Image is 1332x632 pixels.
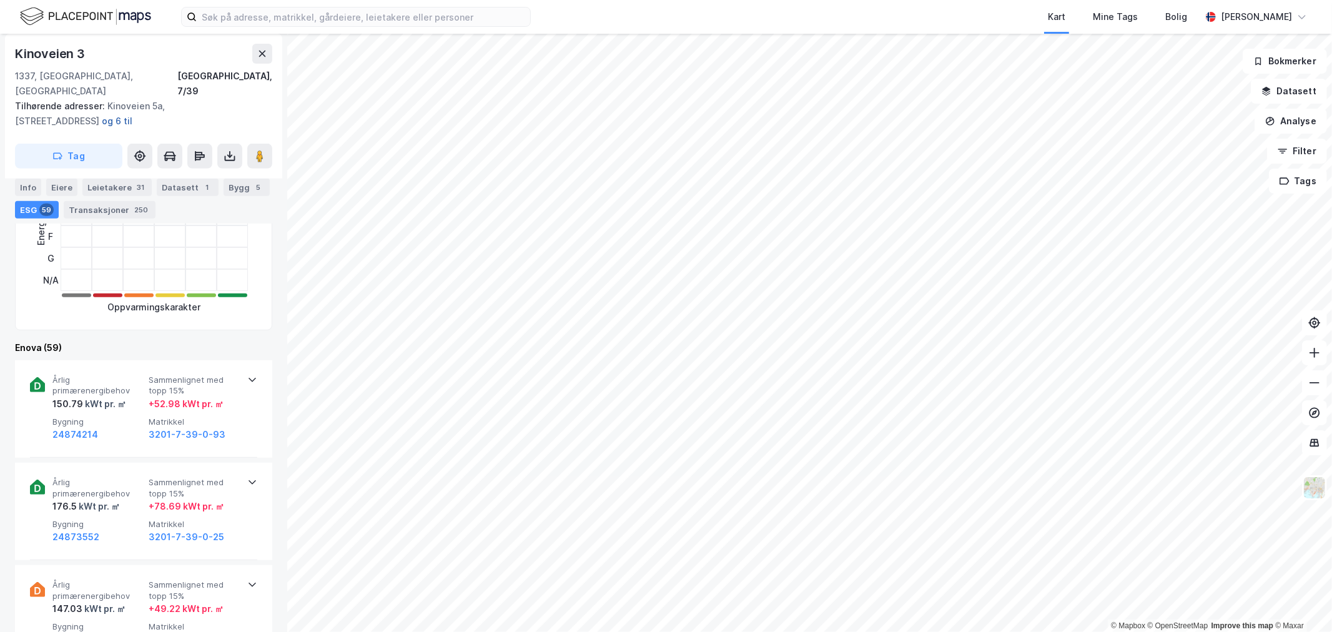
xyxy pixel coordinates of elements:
[177,69,272,99] div: [GEOGRAPHIC_DATA], 7/39
[134,181,147,194] div: 31
[15,99,262,129] div: Kinoveien 5a, [STREET_ADDRESS]
[52,375,144,397] span: Årlig primærenergibehov
[52,499,120,514] div: 176.5
[149,477,240,499] span: Sammenlignet med topp 15%
[52,519,144,530] span: Bygning
[15,44,87,64] div: Kinoveien 3
[149,499,224,514] div: + 78.69 kWt pr. ㎡
[64,201,155,219] div: Transaksjoner
[52,601,126,616] div: 147.03
[43,225,59,247] div: F
[201,181,214,194] div: 1
[52,580,144,601] span: Årlig primærenergibehov
[15,201,59,219] div: ESG
[1270,572,1332,632] div: Kontrollprogram for chat
[52,397,126,412] div: 150.79
[149,417,240,427] span: Matrikkel
[157,179,219,196] div: Datasett
[1251,79,1327,104] button: Datasett
[1148,621,1208,630] a: OpenStreetMap
[1048,9,1065,24] div: Kart
[1269,169,1327,194] button: Tags
[132,204,150,216] div: 250
[149,519,240,530] span: Matrikkel
[15,340,272,355] div: Enova (59)
[1211,621,1273,630] a: Improve this map
[224,179,270,196] div: Bygg
[149,530,224,545] button: 3201-7-39-0-25
[39,204,54,216] div: 59
[149,621,240,632] span: Matrikkel
[149,397,224,412] div: + 52.98 kWt pr. ㎡
[1267,139,1327,164] button: Filter
[15,144,122,169] button: Tag
[82,179,152,196] div: Leietakere
[1303,476,1326,500] img: Z
[149,375,240,397] span: Sammenlignet med topp 15%
[1093,9,1138,24] div: Mine Tags
[20,6,151,27] img: logo.f888ab2527a4732fd821a326f86c7f29.svg
[52,621,144,632] span: Bygning
[43,247,59,269] div: G
[1165,9,1187,24] div: Bolig
[1270,572,1332,632] iframe: Chat Widget
[252,181,265,194] div: 5
[15,101,107,111] span: Tilhørende adresser:
[52,427,98,442] button: 24874214
[82,601,126,616] div: kWt pr. ㎡
[52,417,144,427] span: Bygning
[15,179,41,196] div: Info
[1243,49,1327,74] button: Bokmerker
[77,499,120,514] div: kWt pr. ㎡
[1221,9,1292,24] div: [PERSON_NAME]
[52,477,144,499] span: Årlig primærenergibehov
[108,300,201,315] div: Oppvarmingskarakter
[52,530,99,545] button: 24873552
[15,69,177,99] div: 1337, [GEOGRAPHIC_DATA], [GEOGRAPHIC_DATA]
[197,7,530,26] input: Søk på adresse, matrikkel, gårdeiere, leietakere eller personer
[149,427,225,442] button: 3201-7-39-0-93
[149,601,224,616] div: + 49.22 kWt pr. ㎡
[46,179,77,196] div: Eiere
[1111,621,1145,630] a: Mapbox
[149,580,240,601] span: Sammenlignet med topp 15%
[1255,109,1327,134] button: Analyse
[83,397,126,412] div: kWt pr. ㎡
[43,269,59,291] div: N/A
